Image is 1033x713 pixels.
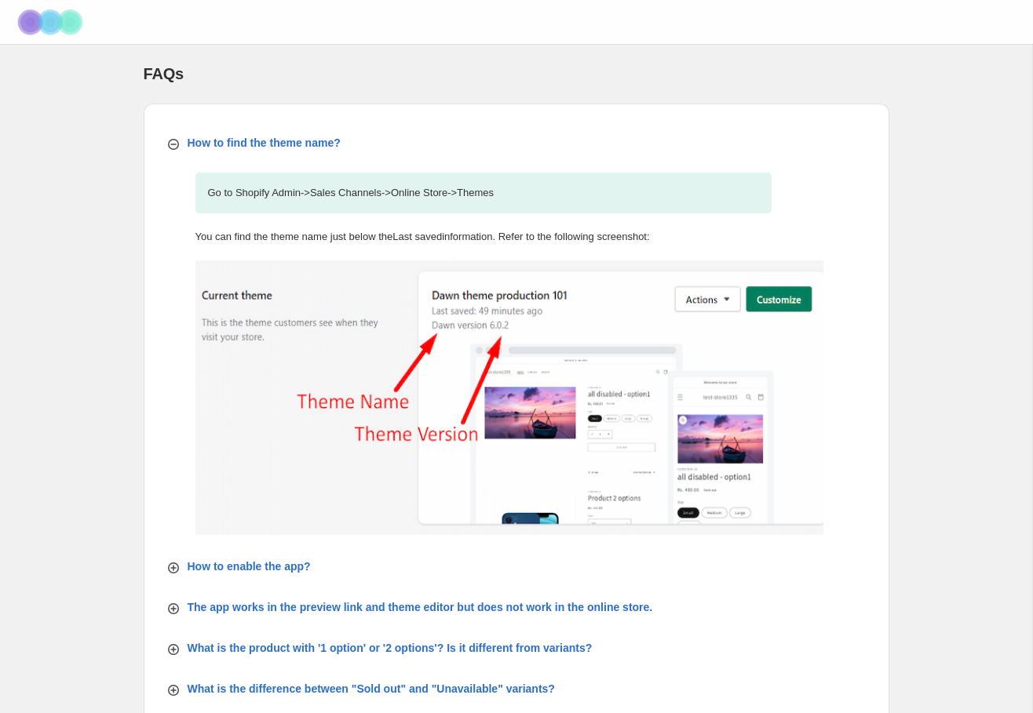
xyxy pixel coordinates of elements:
button: How to enable the app? [156,552,877,580]
p: You can find the theme name just below the Last saved information. Refer to the following screens... [195,229,772,245]
img: find-theme-name [195,260,823,535]
p: The app works in the preview link and theme editor but does not work in the online store. [188,599,653,615]
p: How to find the theme name? [188,135,341,151]
button: What is the product with '1 option' or '2 options'? Is it different from variants? [156,634,877,662]
p: How to enable the app? [188,558,311,574]
button: How to find the theme name? [156,129,877,157]
button: The app works in the preview link and theme editor but does not work in the online store. [156,593,877,621]
p: What is the difference between "Sold out" and "Unavailable" variants? [188,681,555,697]
button: What is the difference between "Sold out" and "Unavailable" variants? [156,675,877,703]
p: Go to Shopify Admin -> Sales Channels -> Online Store -> Themes [195,173,772,213]
p: What is the product with '1 option' or '2 options'? Is it different from variants? [188,640,593,656]
span: FAQs [144,65,184,82]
